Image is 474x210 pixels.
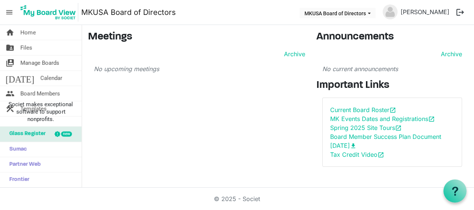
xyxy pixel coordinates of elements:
[389,107,396,114] span: open_in_new
[316,79,468,92] h3: Important Links
[88,31,305,44] h3: Meetings
[316,31,468,44] h3: Announcements
[81,5,176,20] a: MKUSA Board of Directors
[452,4,468,20] button: logout
[20,86,60,101] span: Board Members
[20,55,59,70] span: Manage Boards
[330,133,441,149] a: Board Member Success Plan Document [DATE]download
[322,64,462,73] p: No current announcements
[18,3,81,22] a: My Board View Logo
[6,71,34,86] span: [DATE]
[6,86,15,101] span: people
[438,50,462,58] a: Archive
[3,101,78,123] span: Societ makes exceptional software to support nonprofits.
[383,4,398,19] img: no-profile-picture.svg
[20,25,36,40] span: Home
[6,127,45,141] span: Glass Register
[330,124,402,131] a: Spring 2025 Site Toursopen_in_new
[18,3,78,22] img: My Board View Logo
[350,143,357,149] span: download
[94,64,305,73] p: No upcoming meetings
[330,115,435,122] a: MK Events Dates and Registrationsopen_in_new
[395,125,402,131] span: open_in_new
[2,5,16,19] span: menu
[6,172,29,187] span: Frontier
[6,55,15,70] span: switch_account
[330,106,396,114] a: Current Board Rosteropen_in_new
[398,4,452,19] a: [PERSON_NAME]
[6,40,15,55] span: folder_shared
[300,8,376,18] button: MKUSA Board of Directors dropdownbutton
[6,142,27,157] span: Sumac
[6,25,15,40] span: home
[6,157,41,172] span: Partner Web
[214,195,260,203] a: © 2025 - Societ
[330,151,384,158] a: Tax Credit Videoopen_in_new
[20,40,32,55] span: Files
[428,116,435,122] span: open_in_new
[40,71,62,86] span: Calendar
[377,152,384,158] span: open_in_new
[281,50,305,58] a: Archive
[61,131,72,137] div: new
